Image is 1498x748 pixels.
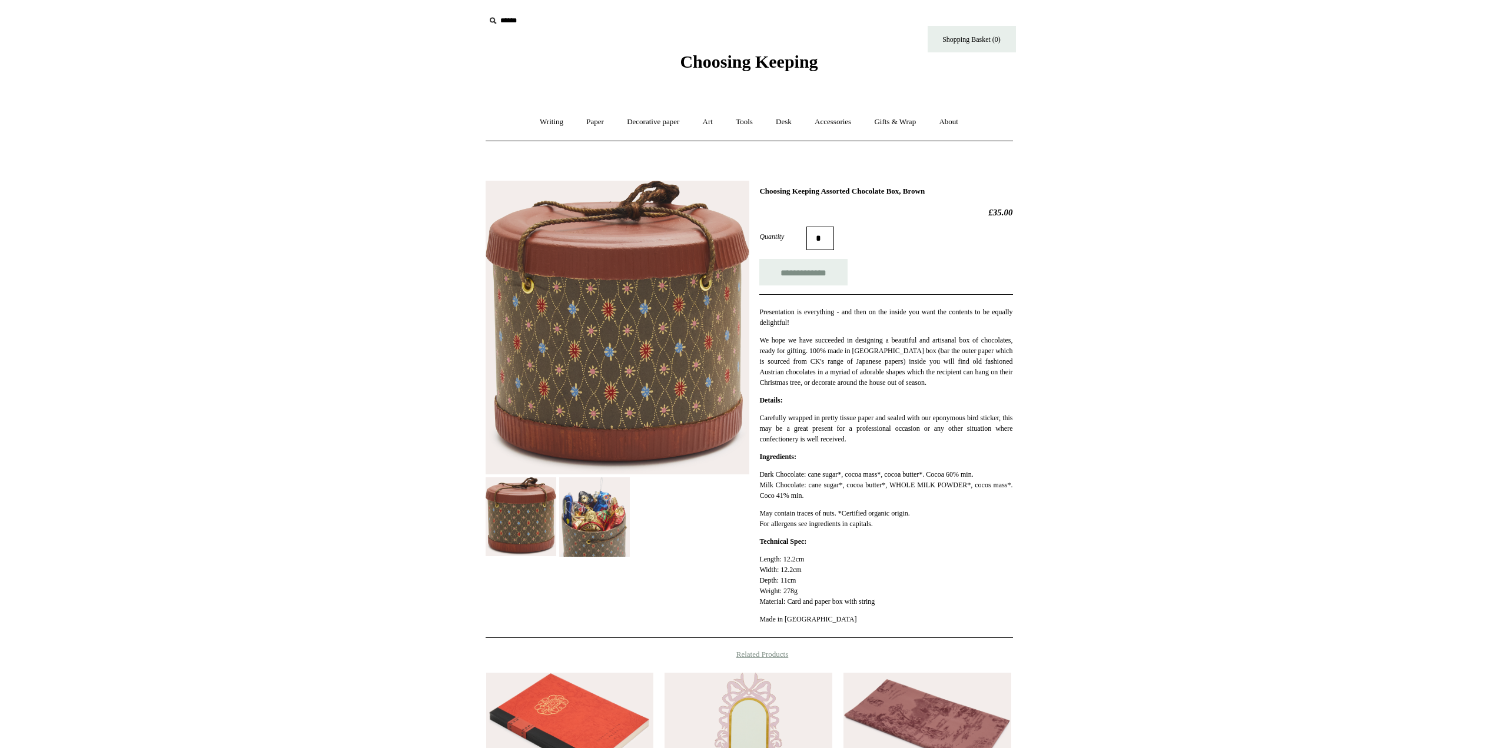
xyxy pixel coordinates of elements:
[928,107,969,138] a: About
[863,107,926,138] a: Gifts & Wrap
[692,107,723,138] a: Art
[759,554,1012,607] p: Length: 12.2cm Width: 12.2cm Depth: 11cm Weight: 278g Material: Card and paper box with string
[759,614,1012,624] p: Made in [GEOGRAPHIC_DATA]
[759,537,806,546] strong: Technical Spec:
[486,181,749,475] img: Choosing Keeping Assorted Chocolate Box, Brown
[759,335,1012,388] p: We hope we have succeeded in designing a beautiful and artisanal box of chocolates, ready for gif...
[529,107,574,138] a: Writing
[759,231,806,242] label: Quantity
[759,508,1012,529] p: May contain traces of nuts. *Certified organic origin. For allergens see ingredients in capitals.
[804,107,862,138] a: Accessories
[759,469,1012,501] p: Dark Chocolate: cane sugar*, cocoa mass*, cocoa butter*. Cocoa 60% min. Milk Chocolate: cane suga...
[759,413,1012,444] p: Carefully wrapped in pretty tissue paper and sealed with our eponymous bird sticker, this may be ...
[759,396,782,404] strong: Details:
[616,107,690,138] a: Decorative paper
[455,650,1044,659] h4: Related Products
[759,207,1012,218] h2: £35.00
[576,107,615,138] a: Paper
[759,307,1012,328] p: Presentation is everything - and then on the inside you want the contents to be equally delightful!
[559,477,630,557] img: Choosing Keeping Assorted Chocolate Box, Brown
[759,453,796,461] strong: Ingredients:
[759,187,1012,196] h1: Choosing Keeping Assorted Chocolate Box, Brown
[725,107,763,138] a: Tools
[680,52,818,71] span: Choosing Keeping
[928,26,1016,52] a: Shopping Basket (0)
[680,61,818,69] a: Choosing Keeping
[486,477,556,556] img: Choosing Keeping Assorted Chocolate Box, Brown
[765,107,802,138] a: Desk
